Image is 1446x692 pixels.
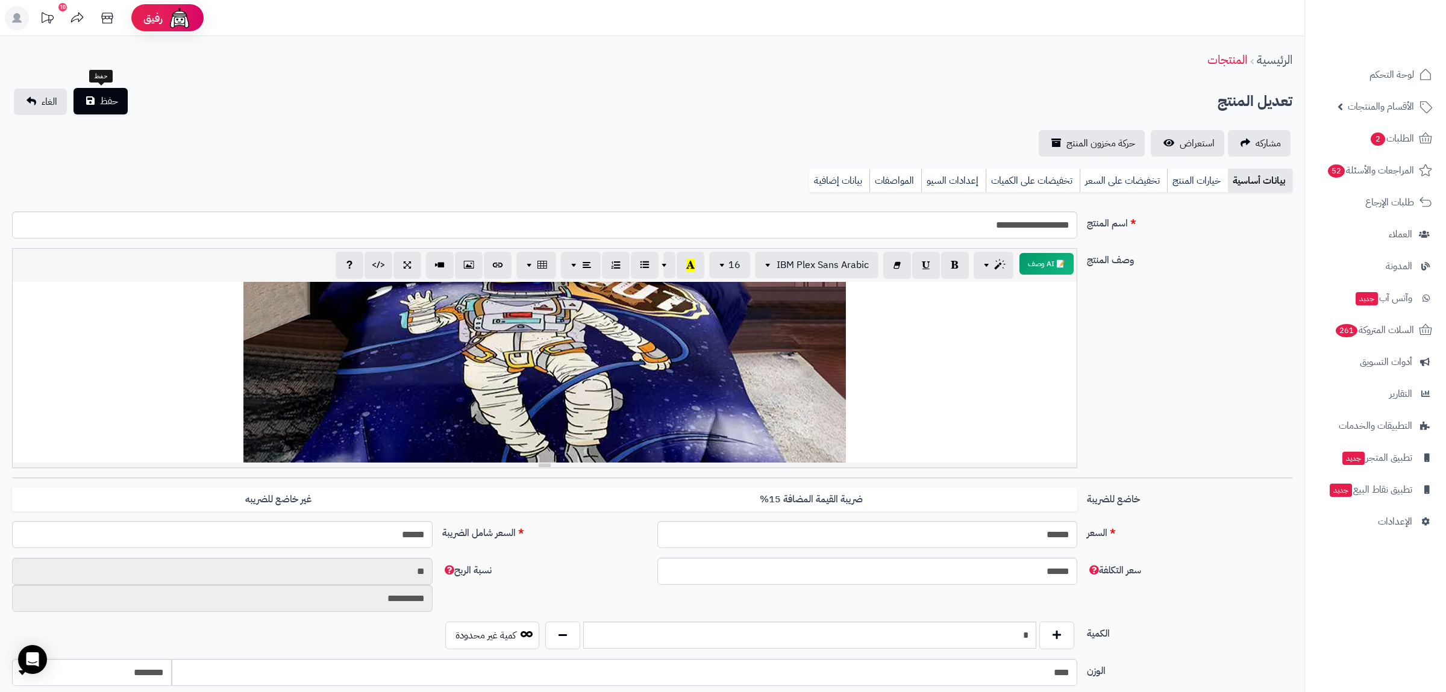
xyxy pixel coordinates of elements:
span: تطبيق المتجر [1341,449,1412,466]
a: تطبيق المتجرجديد [1312,443,1439,472]
span: المراجعات والأسئلة [1327,162,1414,179]
img: ai-face.png [167,6,192,30]
span: تطبيق نقاط البيع [1329,481,1412,498]
span: طلبات الإرجاع [1365,194,1414,211]
span: حركة مخزون المنتج [1066,136,1135,151]
label: الوزن [1082,659,1297,678]
h2: تعديل المنتج [1218,89,1292,114]
a: بيانات أساسية [1228,169,1292,193]
span: الغاء [42,95,57,109]
a: المدونة [1312,252,1439,281]
span: نسبة الربح [442,563,492,578]
span: لوحة التحكم [1369,66,1414,83]
label: الكمية [1082,622,1297,641]
span: جديد [1330,484,1352,497]
a: أدوات التسويق [1312,348,1439,376]
label: السعر شامل الضريبة [437,521,653,540]
div: Open Intercom Messenger [18,645,47,674]
a: الطلبات2 [1312,124,1439,153]
a: المراجعات والأسئلة52 [1312,156,1439,185]
span: 52 [1327,164,1345,178]
a: استعراض [1151,130,1224,157]
span: جديد [1356,292,1378,305]
label: خاضع للضريبة [1082,487,1297,507]
a: حركة مخزون المنتج [1039,130,1145,157]
a: الرئيسية [1257,51,1292,69]
button: 📝 AI وصف [1019,253,1074,275]
a: الغاء [14,89,67,115]
label: السعر [1082,521,1297,540]
span: جديد [1342,452,1365,465]
button: IBM Plex Sans Arabic [755,252,878,278]
span: المدونة [1386,258,1412,275]
a: لوحة التحكم [1312,60,1439,89]
span: حفظ [100,94,118,108]
a: مشاركه [1228,130,1291,157]
span: سعر التكلفة [1087,563,1141,578]
span: 2 [1370,132,1385,146]
a: المواصفات [869,169,921,193]
span: الطلبات [1369,130,1414,147]
span: الأقسام والمنتجات [1348,98,1414,115]
a: وآتس آبجديد [1312,284,1439,313]
span: وآتس آب [1354,290,1412,307]
button: 16 [709,252,750,278]
span: التطبيقات والخدمات [1339,417,1412,434]
span: استعراض [1180,136,1215,151]
a: العملاء [1312,220,1439,249]
a: إعدادات السيو [921,169,986,193]
span: الإعدادات [1378,513,1412,530]
a: خيارات المنتج [1167,169,1228,193]
a: تطبيق نقاط البيعجديد [1312,475,1439,504]
label: ضريبة القيمة المضافة 15% [545,487,1077,512]
a: طلبات الإرجاع [1312,188,1439,217]
a: المنتجات [1207,51,1247,69]
span: 261 [1335,323,1358,337]
span: العملاء [1389,226,1412,243]
label: غير خاضع للضريبه [12,487,545,512]
a: الإعدادات [1312,507,1439,536]
a: التقارير [1312,379,1439,408]
span: أدوات التسويق [1360,354,1412,370]
span: رفيق [143,11,163,25]
a: تخفيضات على السعر [1080,169,1167,193]
label: اسم المنتج [1082,211,1297,231]
span: IBM Plex Sans Arabic [777,258,869,272]
a: تخفيضات على الكميات [986,169,1080,193]
span: مشاركه [1256,136,1281,151]
span: السلات المتروكة [1335,322,1414,338]
a: تحديثات المنصة [32,6,62,33]
a: السلات المتروكة261 [1312,316,1439,344]
button: حفظ [74,88,128,114]
span: 16 [728,258,740,272]
img: logo-2.png [1364,22,1435,47]
span: التقارير [1389,385,1412,402]
div: حفظ [89,70,113,83]
label: وصف المنتج [1082,248,1297,267]
a: بيانات إضافية [809,169,869,193]
a: التطبيقات والخدمات [1312,411,1439,440]
div: 10 [58,3,67,11]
